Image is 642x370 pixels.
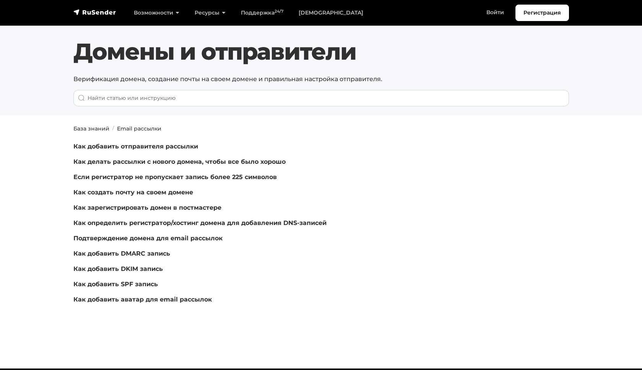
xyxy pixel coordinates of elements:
a: Как добавить DKIM запись [73,265,163,272]
a: Поддержка24/7 [233,5,291,21]
a: Как добавить аватар для email рассылок [73,296,212,303]
a: Как зарегистрировать домен в постмастере [73,204,221,211]
a: Как добавить SPF запись [73,280,158,288]
sup: 24/7 [275,9,283,14]
a: [DEMOGRAPHIC_DATA] [291,5,371,21]
a: Как создать почту на своем домене [73,189,193,196]
a: Если регистратор не пропускает запись более 225 символов [73,173,277,181]
a: База знаний [73,125,109,132]
input: When autocomplete results are available use up and down arrows to review and enter to go to the d... [73,90,569,106]
a: Как добавить отправителя рассылки [73,143,198,150]
a: Как добавить DMARC запись [73,250,170,257]
h1: Домены и отправители [73,38,569,65]
nav: breadcrumb [69,125,574,133]
a: Подтверждение домена для email рассылок [73,235,223,242]
a: Как делать рассылки с нового домена, чтобы все было хорошо [73,158,286,165]
p: Верификация домена, создание почты на своем домене и правильная настройка отправителя. [73,75,569,84]
a: Возможности [126,5,187,21]
a: Ресурсы [187,5,233,21]
a: Email рассылки [117,125,161,132]
a: Регистрация [515,5,569,21]
a: Как определить регистратор/хостинг домена для добавления DNS-записей [73,219,327,227]
a: Войти [479,5,512,20]
img: RuSender [73,8,116,16]
img: Поиск [78,95,85,101]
